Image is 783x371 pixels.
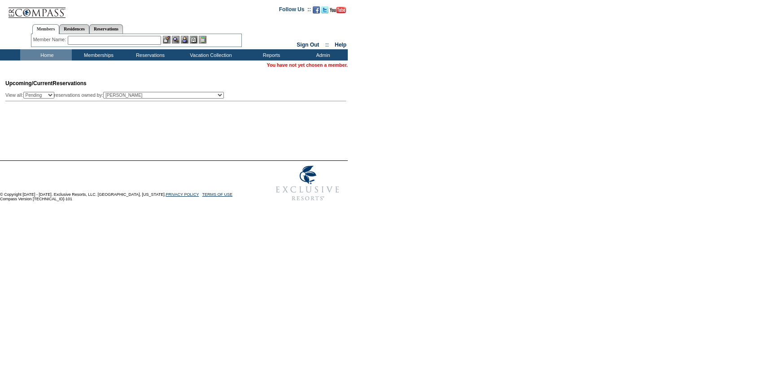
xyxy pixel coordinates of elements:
div: Member Name: [33,36,68,43]
img: b_edit.gif [163,36,171,43]
img: View [172,36,179,43]
a: Help [335,42,346,48]
span: Upcoming/Current [5,80,52,86]
img: Exclusive Resorts [267,161,348,206]
span: You have not yet chosen a member. [267,62,348,68]
img: Impersonate [181,36,188,43]
span: :: [325,42,329,48]
a: PRIVACY POLICY [166,192,199,197]
a: Residences [59,24,89,34]
td: Follow Us :: [279,5,311,16]
a: Members [32,24,60,34]
td: Home [20,49,72,60]
td: Vacation Collection [175,49,245,60]
td: Memberships [72,49,123,60]
img: Follow us on Twitter [321,6,328,13]
span: Reservations [5,80,87,86]
a: TERMS OF USE [202,192,233,197]
img: Reservations [190,36,197,43]
a: Become our fan on Facebook [313,9,320,14]
a: Reservations [89,24,123,34]
a: Follow us on Twitter [321,9,328,14]
td: Reports [245,49,296,60]
td: Reservations [123,49,175,60]
img: b_calculator.gif [199,36,206,43]
img: Become our fan on Facebook [313,6,320,13]
a: Subscribe to our YouTube Channel [330,9,346,14]
div: View all: reservations owned by: [5,92,228,99]
a: Sign Out [297,42,319,48]
img: Subscribe to our YouTube Channel [330,7,346,13]
td: Admin [296,49,348,60]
